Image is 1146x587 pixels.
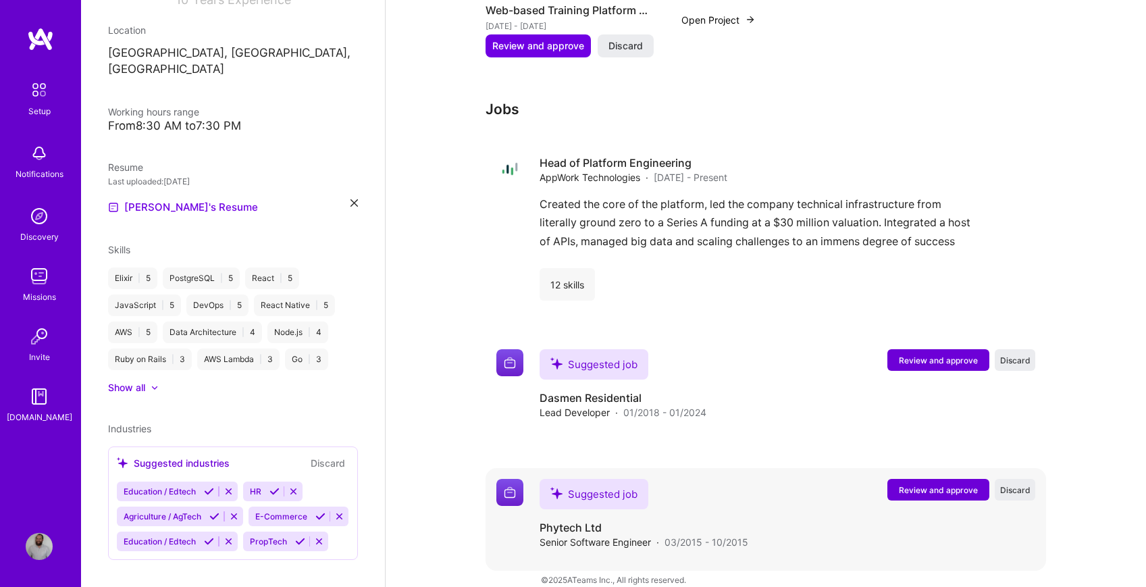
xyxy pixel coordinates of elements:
div: 12 skills [540,268,595,301]
button: Review and approve [887,349,989,371]
i: Reject [224,536,234,546]
div: Suggested job [540,479,648,509]
div: Show all [108,381,145,394]
span: E-Commerce [255,511,307,521]
span: Education / Edtech [124,486,196,496]
img: Invite [26,323,53,350]
span: | [220,273,223,284]
span: Education / Edtech [124,536,196,546]
div: Notifications [16,167,63,181]
i: Accept [269,486,280,496]
i: Accept [204,536,214,546]
div: React Native 5 [254,295,335,316]
a: User Avatar [22,533,56,560]
img: Resume [108,202,119,213]
span: Discard [608,39,643,53]
div: From 8:30 AM to 7:30 PM [108,119,358,133]
div: DevOps 5 [186,295,249,316]
span: Agriculture / AgTech [124,511,201,521]
h4: Web-based Training Platform Development [486,1,654,19]
div: Ruby on Rails 3 [108,349,192,370]
button: Discard [995,479,1035,501]
span: Review and approve [899,484,978,496]
img: teamwork [26,263,53,290]
span: · [615,405,618,419]
div: Invite [29,350,50,364]
img: logo [27,27,54,51]
i: Reject [334,511,344,521]
img: guide book [26,383,53,410]
div: Suggested industries [117,456,230,470]
div: Missions [23,290,56,304]
span: | [308,354,311,365]
div: Elixir 5 [108,267,157,289]
div: Node.js 4 [267,322,328,343]
span: · [646,170,648,184]
img: bell [26,140,53,167]
span: | [280,273,282,284]
button: Discard [307,455,349,471]
span: Review and approve [492,39,584,53]
i: icon SuggestedTeams [550,357,563,369]
i: icon SuggestedTeams [550,487,563,499]
i: Reject [229,511,239,521]
span: | [308,327,311,338]
span: | [138,273,140,284]
span: | [242,327,244,338]
span: Senior Software Engineer [540,535,651,549]
button: Review and approve [486,34,591,57]
span: Working hours range [108,106,199,118]
button: Discard [598,34,654,57]
span: Resume [108,161,143,173]
h4: Phytech Ltd [540,520,748,535]
span: Lead Developer [540,405,610,419]
img: discovery [26,203,53,230]
img: Company logo [496,479,523,506]
div: [DOMAIN_NAME] [7,410,72,424]
img: arrow-right [745,14,756,25]
img: Company logo [496,155,523,182]
div: Discovery [20,230,59,244]
div: Setup [28,104,51,118]
span: Skills [108,244,130,255]
div: AWS Lambda 3 [197,349,280,370]
i: Reject [288,486,298,496]
a: [PERSON_NAME]'s Resume [108,199,258,215]
i: icon Close [350,199,358,207]
i: Accept [204,486,214,496]
span: [DATE] - Present [654,170,727,184]
i: Accept [209,511,219,521]
i: Accept [315,511,325,521]
div: Last uploaded: [DATE] [108,174,358,188]
div: Location [108,23,358,37]
button: Open Project [681,13,756,27]
div: JavaScript 5 [108,295,181,316]
button: Discard [995,349,1035,371]
h4: Head of Platform Engineering [540,155,727,170]
span: AppWork Technologies [540,170,640,184]
span: | [172,354,174,365]
div: PostgreSQL 5 [163,267,240,289]
div: AWS 5 [108,322,157,343]
img: setup [25,76,53,104]
div: Data Architecture 4 [163,322,262,343]
button: Review and approve [887,479,989,501]
span: | [229,300,232,311]
i: icon SuggestedTeams [117,457,128,469]
div: [DATE] - [DATE] [486,19,654,33]
span: PropTech [250,536,287,546]
img: User Avatar [26,533,53,560]
span: HR [250,486,261,496]
h4: Dasmen Residential [540,390,706,405]
span: Discard [1000,484,1031,496]
span: Review and approve [899,355,978,366]
i: Reject [224,486,234,496]
span: 03/2015 - 10/2015 [665,535,748,549]
span: | [315,300,318,311]
span: · [656,535,659,549]
p: [GEOGRAPHIC_DATA], [GEOGRAPHIC_DATA], [GEOGRAPHIC_DATA] [108,45,358,78]
div: Go 3 [285,349,328,370]
i: Accept [295,536,305,546]
div: Suggested job [540,349,648,380]
span: | [259,354,262,365]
